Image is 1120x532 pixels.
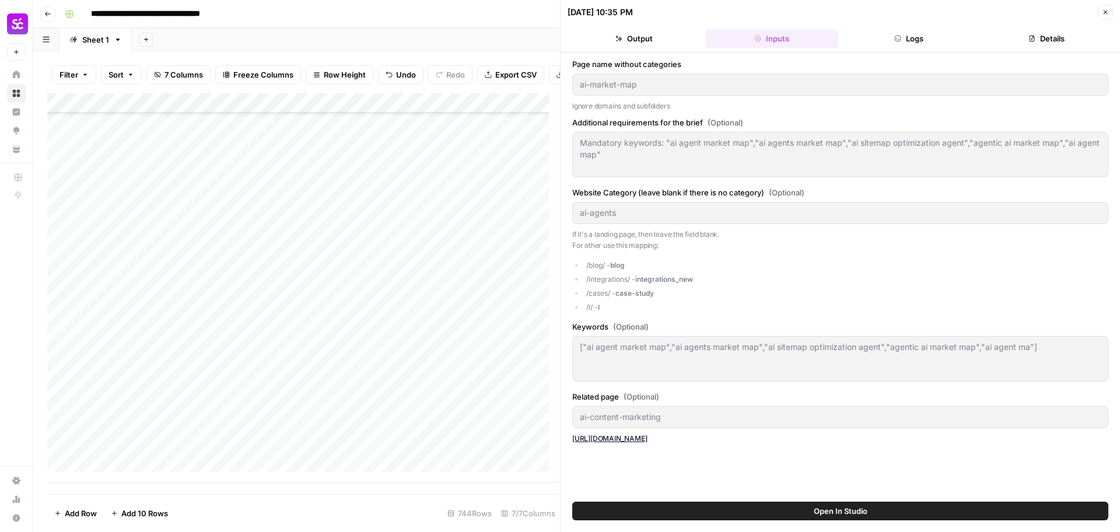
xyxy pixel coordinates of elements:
[7,121,26,140] a: Opportunities
[60,28,132,51] a: Sheet 1
[580,137,1101,160] textarea: Mandatory keywords: "ai agent market map","ai agents market map","ai sitemap optimization agent",...
[215,65,301,84] button: Freeze Columns
[108,69,124,80] span: Sort
[568,29,701,48] button: Output
[7,509,26,527] button: Help + Support
[580,341,1101,353] textarea: ["ai agent market map","ai agents market map","ai sitemap optimization agent","agentic ai market ...
[624,391,659,402] span: (Optional)
[7,103,26,121] a: Insights
[572,502,1108,520] button: Open In Studio
[572,58,1108,70] label: Page name without categories
[769,187,804,198] span: (Optional)
[495,69,537,80] span: Export CSV
[104,504,175,523] button: Add 10 Rows
[7,9,26,38] button: Workspace: Smartcat
[843,29,976,48] button: Logs
[233,69,293,80] span: Freeze Columns
[496,504,560,523] div: 7/7 Columns
[477,65,544,84] button: Export CSV
[82,34,109,45] div: Sheet 1
[7,140,26,159] a: Your Data
[7,490,26,509] a: Usage
[146,65,211,84] button: 7 Columns
[324,69,366,80] span: Row Height
[615,289,654,297] strong: case-study
[598,303,600,311] strong: l
[378,65,423,84] button: Undo
[572,117,1108,128] label: Additional requirements for the brief
[7,13,28,34] img: Smartcat Logo
[7,65,26,84] a: Home
[814,505,867,517] span: Open In Studio
[572,321,1108,332] label: Keywords
[980,29,1113,48] button: Details
[101,65,142,84] button: Sort
[568,6,633,18] div: [DATE] 10:35 PM
[572,100,1108,112] p: Ignore domains and subfolders
[584,288,1109,299] li: /cases/ -
[164,69,203,80] span: 7 Columns
[446,69,465,80] span: Redo
[306,65,373,84] button: Row Height
[65,508,97,519] span: Add Row
[572,391,1108,402] label: Related page
[121,508,168,519] span: Add 10 Rows
[613,321,649,332] span: (Optional)
[52,65,96,84] button: Filter
[708,117,743,128] span: (Optional)
[584,274,1109,285] li: /integrations/ -
[7,471,26,490] a: Settings
[580,411,1101,423] input: prevent duplication
[610,261,625,269] strong: blog
[443,504,496,523] div: 744 Rows
[584,260,1109,271] li: /blog/ -
[428,65,473,84] button: Redo
[584,302,1109,313] li: /l/ -
[60,69,78,80] span: Filter
[572,229,1108,251] p: If it's a landing page, then leave the field blank. For other use this mapping:
[47,504,104,523] button: Add Row
[580,207,1101,219] input: integrations_new
[635,275,693,283] strong: integrations_new
[572,434,647,443] a: [URL][DOMAIN_NAME]
[572,187,1108,198] label: Website Category (leave blank if there is no category)
[7,84,26,103] a: Browse
[396,69,416,80] span: Undo
[580,79,1101,90] input: 100-british-slang-words
[705,29,838,48] button: Inputs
